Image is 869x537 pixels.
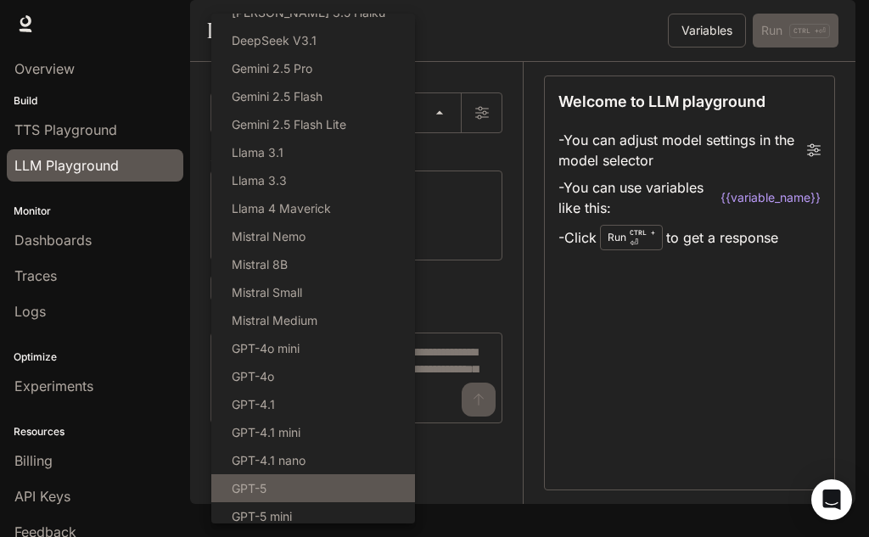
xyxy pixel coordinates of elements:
[232,507,292,525] p: GPT-5 mini
[232,115,346,133] p: Gemini 2.5 Flash Lite
[232,199,331,217] p: Llama 4 Maverick
[232,171,287,189] p: Llama 3.3
[232,423,300,441] p: GPT-4.1 mini
[232,339,300,357] p: GPT-4o mini
[232,311,317,329] p: Mistral Medium
[232,451,306,469] p: GPT-4.1 nano
[232,367,274,385] p: GPT-4o
[232,31,317,49] p: DeepSeek V3.1
[232,87,322,105] p: Gemini 2.5 Flash
[232,283,302,301] p: Mistral Small
[232,227,306,245] p: Mistral Nemo
[232,395,275,413] p: GPT-4.1
[232,59,312,77] p: Gemini 2.5 Pro
[232,479,266,497] p: GPT-5
[232,143,283,161] p: Llama 3.1
[232,255,288,273] p: Mistral 8B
